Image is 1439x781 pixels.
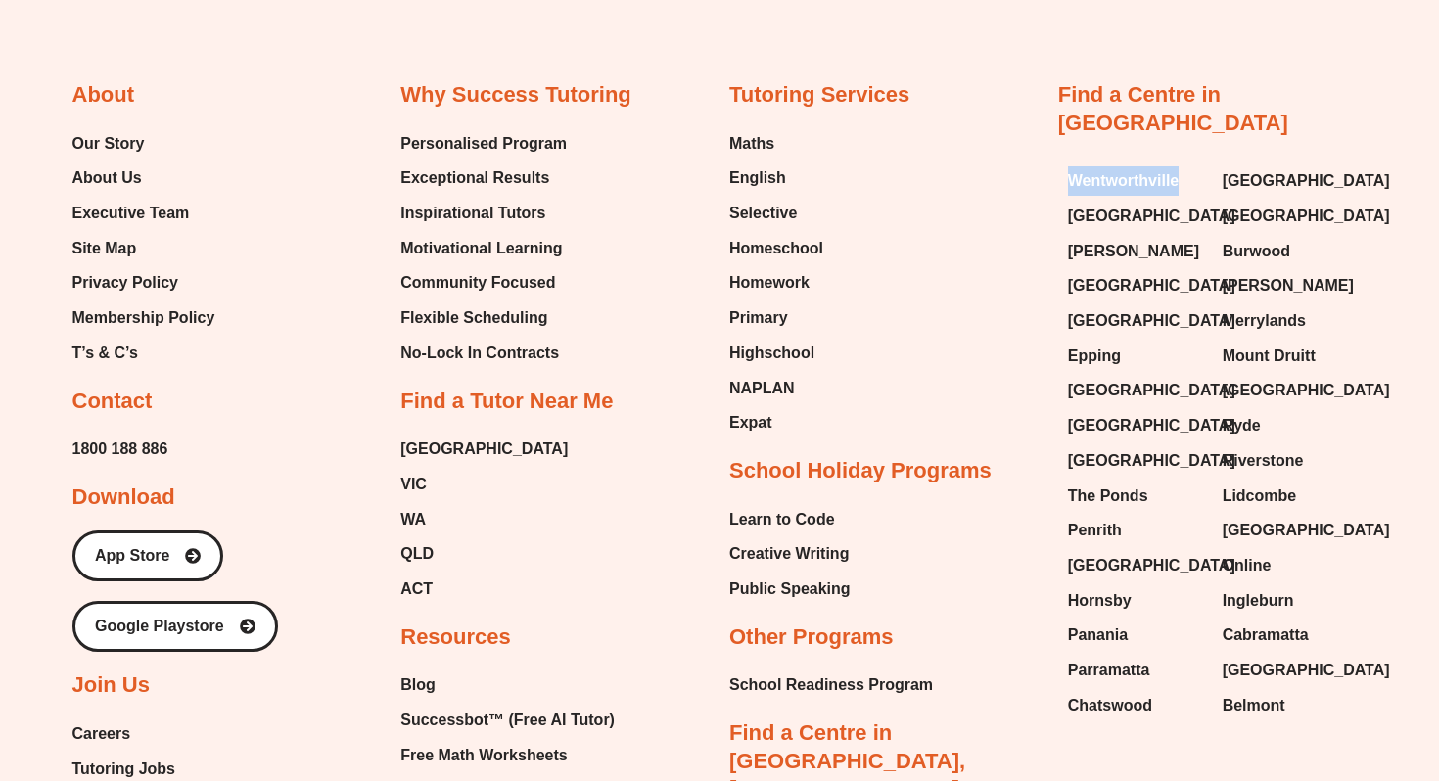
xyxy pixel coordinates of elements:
[72,163,142,193] span: About Us
[729,505,851,534] a: Learn to Code
[729,339,814,368] span: Highschool
[1223,482,1358,511] a: Lidcombe
[1068,656,1203,685] a: Parramatta
[729,303,788,333] span: Primary
[400,505,426,534] span: WA
[1223,446,1358,476] a: Riverstone
[72,435,168,464] a: 1800 188 886
[1223,237,1358,266] a: Burwood
[1068,376,1235,405] span: [GEOGRAPHIC_DATA]
[1223,306,1306,336] span: Merrylands
[729,408,823,437] a: Expat
[400,234,562,263] span: Motivational Learning
[72,234,215,263] a: Site Map
[400,339,567,368] a: No-Lock In Contracts
[1068,342,1121,371] span: Epping
[1068,202,1235,231] span: [GEOGRAPHIC_DATA]
[729,268,810,298] span: Homework
[1068,166,1180,196] span: Wentworthville
[729,623,894,652] h2: Other Programs
[400,470,427,499] span: VIC
[1223,551,1358,580] a: Online
[72,719,241,749] a: Careers
[1068,516,1203,545] a: Penrith
[400,470,568,499] a: VIC
[1223,237,1290,266] span: Burwood
[1068,166,1203,196] a: Wentworthville
[400,505,568,534] a: WA
[95,548,169,564] span: App Store
[400,539,568,569] a: QLD
[1068,306,1235,336] span: [GEOGRAPHIC_DATA]
[729,574,851,604] a: Public Speaking
[400,435,568,464] a: [GEOGRAPHIC_DATA]
[1223,376,1358,405] a: [GEOGRAPHIC_DATA]
[400,706,615,735] span: Successbot™ (Free AI Tutor)
[1068,376,1203,405] a: [GEOGRAPHIC_DATA]
[1068,411,1203,440] a: [GEOGRAPHIC_DATA]
[72,234,137,263] span: Site Map
[1068,446,1235,476] span: [GEOGRAPHIC_DATA]
[72,199,215,228] a: Executive Team
[1223,342,1358,371] a: Mount Druitt
[1068,482,1148,511] span: The Ponds
[400,388,613,416] h2: Find a Tutor Near Me
[72,268,215,298] a: Privacy Policy
[72,129,215,159] a: Our Story
[729,408,772,437] span: Expat
[400,129,567,159] span: Personalised Program
[729,163,786,193] span: English
[400,741,567,770] span: Free Math Worksheets
[1103,560,1439,781] div: Chat Widget
[72,671,150,700] h2: Join Us
[400,539,434,569] span: QLD
[1068,202,1203,231] a: [GEOGRAPHIC_DATA]
[729,374,795,403] span: NAPLAN
[400,234,567,263] a: Motivational Learning
[72,303,215,333] span: Membership Policy
[1068,620,1203,650] a: Panania
[1223,411,1261,440] span: Ryde
[729,129,774,159] span: Maths
[400,268,567,298] a: Community Focused
[400,670,436,700] span: Blog
[400,706,634,735] a: Successbot™ (Free AI Tutor)
[1223,271,1354,300] span: [PERSON_NAME]
[400,199,545,228] span: Inspirational Tutors
[1058,82,1288,135] a: Find a Centre in [GEOGRAPHIC_DATA]
[729,457,992,485] h2: School Holiday Programs
[400,163,549,193] span: Exceptional Results
[729,81,909,110] h2: Tutoring Services
[72,483,175,512] h2: Download
[1223,516,1390,545] span: [GEOGRAPHIC_DATA]
[1068,446,1203,476] a: [GEOGRAPHIC_DATA]
[72,339,138,368] span: T’s & C’s
[1223,411,1358,440] a: Ryde
[72,163,215,193] a: About Us
[729,505,835,534] span: Learn to Code
[400,741,634,770] a: Free Math Worksheets
[1068,237,1203,266] a: [PERSON_NAME]
[1223,306,1358,336] a: Merrylands
[1068,516,1122,545] span: Penrith
[400,199,567,228] a: Inspirational Tutors
[1223,166,1390,196] span: [GEOGRAPHIC_DATA]
[1068,551,1235,580] span: [GEOGRAPHIC_DATA]
[72,601,278,652] a: Google Playstore
[1223,342,1316,371] span: Mount Druitt
[729,199,797,228] span: Selective
[729,539,849,569] span: Creative Writing
[400,268,555,298] span: Community Focused
[400,623,511,652] h2: Resources
[1223,482,1297,511] span: Lidcombe
[400,574,568,604] a: ACT
[1068,691,1152,720] span: Chatswood
[1068,306,1203,336] a: [GEOGRAPHIC_DATA]
[1068,620,1128,650] span: Panania
[1068,271,1235,300] span: [GEOGRAPHIC_DATA]
[1068,482,1203,511] a: The Ponds
[1223,376,1390,405] span: [GEOGRAPHIC_DATA]
[729,374,823,403] a: NAPLAN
